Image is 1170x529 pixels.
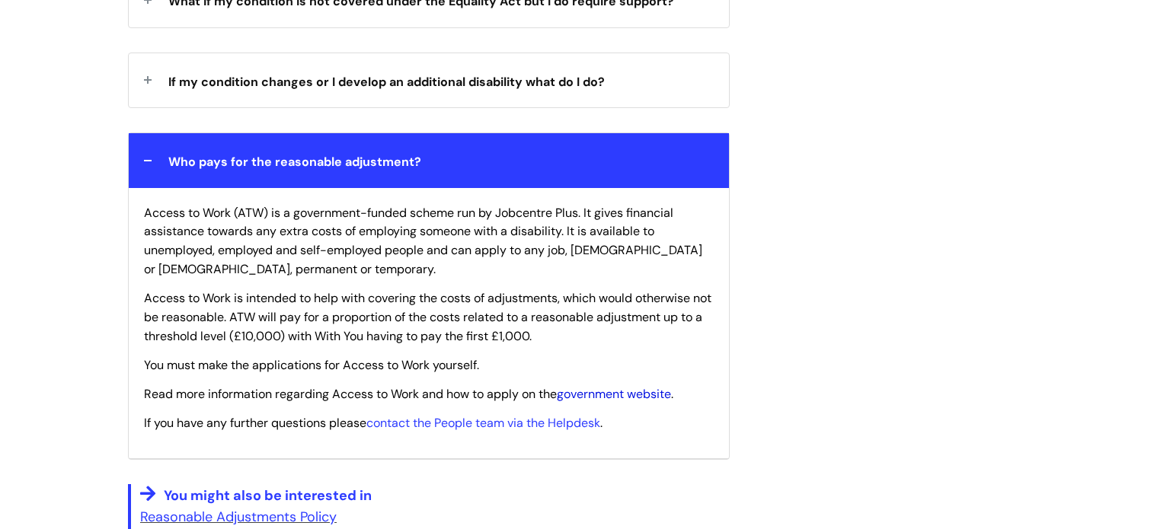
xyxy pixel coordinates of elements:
[168,154,421,170] span: Who pays for the reasonable adjustment?
[557,386,671,402] a: government website
[144,415,603,431] span: If you have any further questions please .
[144,357,479,373] span: You must make the applications for Access to Work yourself.
[144,386,673,402] span: Read more information regarding Access to Work and how to apply on the .
[140,508,337,526] a: Reasonable Adjustments Policy
[144,290,711,344] span: Access to Work is intended to help with covering the costs of adjustments, which would otherwise ...
[168,74,605,90] span: If my condition changes or I develop an additional disability what do I do?
[366,415,600,431] a: contact the People team via the Helpdesk
[144,205,702,277] span: Access to Work (ATW) is a government-funded scheme run by Jobcentre Plus. It gives financial assi...
[164,486,372,505] span: You might also be interested in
